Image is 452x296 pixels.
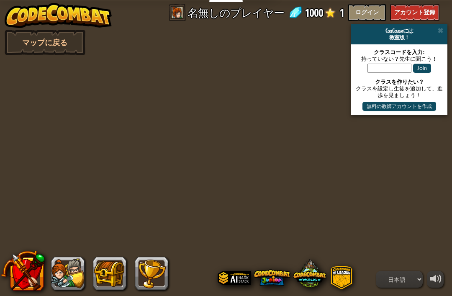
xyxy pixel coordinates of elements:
img: CodeCombat - Learn how to code by playing a game [5,3,112,28]
span: 名無しのプレイヤー [187,4,284,21]
button: 音量を調整する [427,271,444,288]
span: 1 [339,4,344,21]
button: Join [413,64,431,73]
div: クラスを設定し生徒を追加して、進歩を見ましょう！ [355,85,443,98]
select: Languages [376,271,423,288]
div: CodeCombatには [354,27,444,34]
button: アカウント登録 [390,4,439,21]
button: 無料の教師アカウントを作成 [362,102,436,111]
div: 持っていない？先生に聞こう！ [355,55,443,62]
button: ログイン [348,4,386,21]
a: Back to Map [5,30,85,55]
div: クラスを作りたい？ [355,78,443,85]
div: 教室版！ [354,34,444,41]
div: クラスコードを入力: [355,49,443,55]
span: 1000 [305,4,323,21]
